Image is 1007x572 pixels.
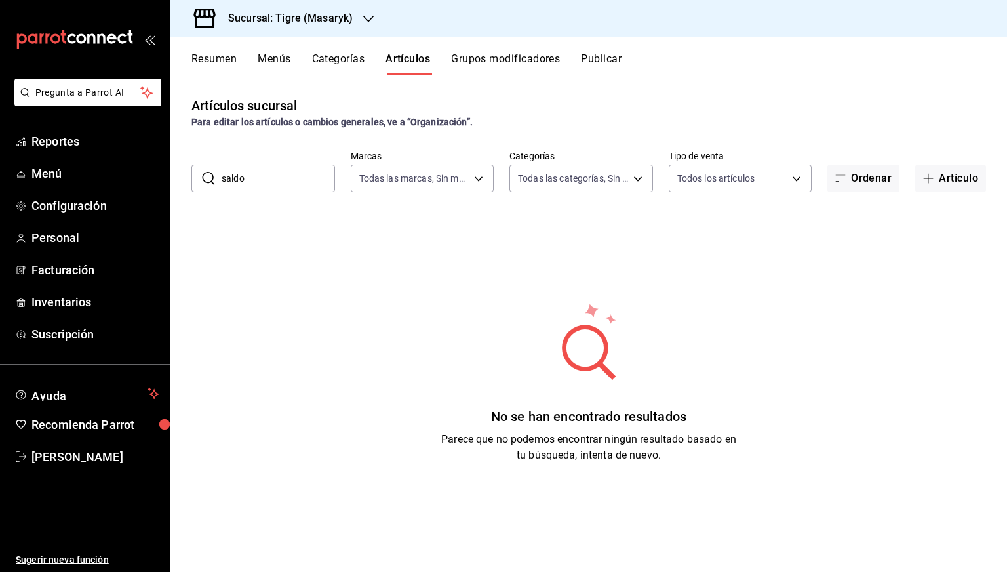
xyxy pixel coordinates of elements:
span: Ayuda [31,386,142,401]
button: Publicar [581,52,622,75]
button: Grupos modificadores [451,52,560,75]
button: Artículos [385,52,430,75]
button: Categorías [312,52,365,75]
span: Inventarios [31,293,159,311]
span: Todos los artículos [677,172,755,185]
div: Artículos sucursal [191,96,297,115]
span: Personal [31,229,159,247]
input: Buscar artículo [222,165,335,192]
span: Todas las marcas, Sin marca [359,172,470,185]
strong: Para editar los artículos o cambios generales, ve a “Organización”. [191,117,473,127]
span: Todas las categorías, Sin categoría [518,172,629,185]
span: Reportes [31,133,159,150]
span: Facturación [31,261,159,279]
button: open_drawer_menu [144,34,155,45]
span: Parece que no podemos encontrar ningún resultado basado en tu búsqueda, intenta de nuevo. [441,433,736,461]
button: Pregunta a Parrot AI [14,79,161,106]
button: Artículo [915,165,986,192]
span: Suscripción [31,325,159,343]
label: Categorías [509,152,653,161]
div: No se han encontrado resultados [441,407,736,426]
span: Menú [31,165,159,182]
h3: Sucursal: Tigre (Masaryk) [218,10,353,26]
button: Resumen [191,52,237,75]
span: Pregunta a Parrot AI [35,86,141,100]
button: Menús [258,52,290,75]
span: [PERSON_NAME] [31,448,159,466]
div: navigation tabs [191,52,1007,75]
label: Tipo de venta [669,152,812,161]
span: Recomienda Parrot [31,416,159,434]
span: Configuración [31,197,159,214]
button: Ordenar [827,165,899,192]
label: Marcas [351,152,494,161]
a: Pregunta a Parrot AI [9,95,161,109]
span: Sugerir nueva función [16,553,159,567]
